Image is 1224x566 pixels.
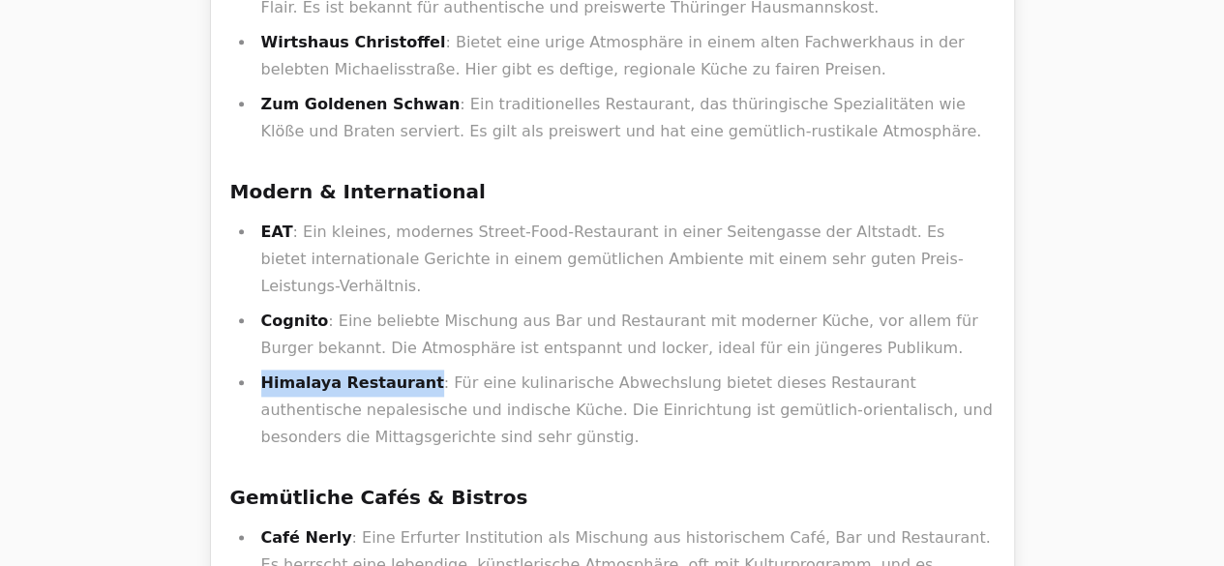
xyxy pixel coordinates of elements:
[261,33,446,51] strong: Wirtshaus Christoffel
[230,482,995,513] h3: Gemütliche Cafés & Bistros
[255,219,995,300] li: : Ein kleines, modernes Street-Food-Restaurant in einer Seitengasse der Altstadt. Es bietet inter...
[261,312,329,330] strong: Cognito
[261,528,352,547] strong: Café Nerly
[230,176,995,207] h3: Modern & International
[261,373,444,392] strong: Himalaya Restaurant
[255,91,995,145] li: : Ein traditionelles Restaurant, das thüringische Spezialitäten wie Klöße und Braten serviert. Es...
[261,95,461,113] strong: Zum Goldenen Schwan
[255,370,995,451] li: : Für eine kulinarische Abwechslung bietet dieses Restaurant authentische nepalesische und indisc...
[255,308,995,362] li: : Eine beliebte Mischung aus Bar und Restaurant mit moderner Küche, vor allem für Burger bekannt....
[255,29,995,83] li: : Bietet eine urige Atmosphäre in einem alten Fachwerkhaus in der belebten Michaelisstraße. Hier ...
[261,223,293,241] strong: EAT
